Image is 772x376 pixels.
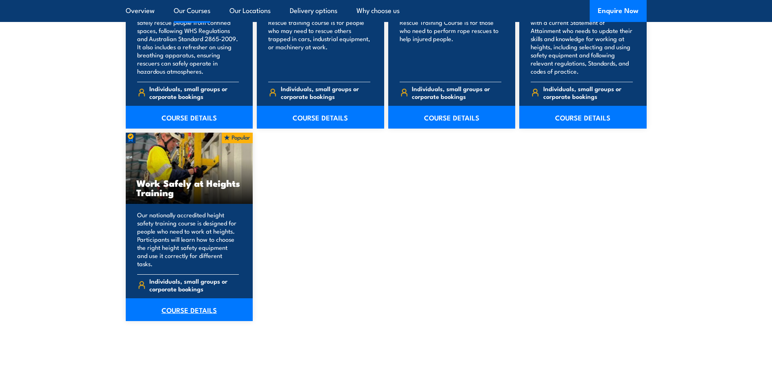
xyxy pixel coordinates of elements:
[126,298,253,321] a: COURSE DETAILS
[126,106,253,129] a: COURSE DETAILS
[137,211,239,268] p: Our nationally accredited height safety training course is designed for people who need to work a...
[412,85,501,100] span: Individuals, small groups or corporate bookings
[149,277,239,293] span: Individuals, small groups or corporate bookings
[137,10,239,75] p: This course teaches your team how to safely rescue people from confined spaces, following WHS Reg...
[388,106,516,129] a: COURSE DETAILS
[149,85,239,100] span: Individuals, small groups or corporate bookings
[268,10,370,75] p: Our nationally accredited Road Crash Rescue training course is for people who may need to rescue ...
[519,106,647,129] a: COURSE DETAILS
[543,85,633,100] span: Individuals, small groups or corporate bookings
[400,10,502,75] p: Our nationally accredited Vertical Rescue Training Course is for those who need to perform rope r...
[531,10,633,75] p: This refresher course is for anyone with a current Statement of Attainment who needs to update th...
[281,85,370,100] span: Individuals, small groups or corporate bookings
[136,178,243,197] h3: Work Safely at Heights Training
[257,106,384,129] a: COURSE DETAILS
